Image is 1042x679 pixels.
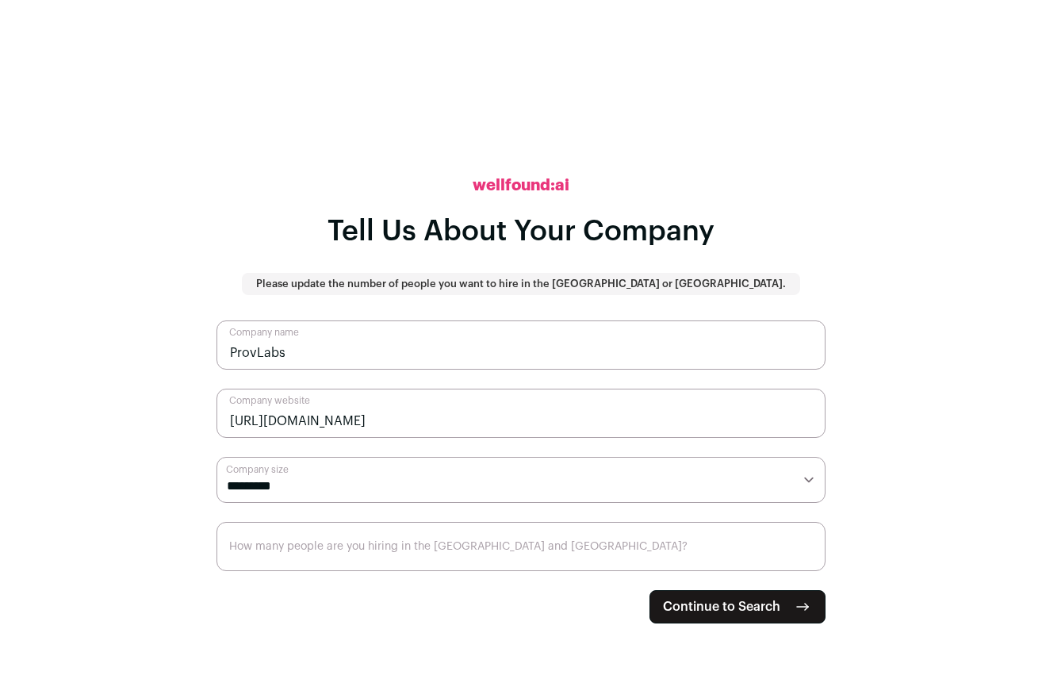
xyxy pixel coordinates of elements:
span: Continue to Search [663,597,780,616]
input: How many people are you hiring in the US and Canada? [216,522,826,571]
p: Please update the number of people you want to hire in the [GEOGRAPHIC_DATA] or [GEOGRAPHIC_DATA]. [256,278,786,290]
h1: Tell Us About Your Company [328,216,714,247]
input: Company website [216,389,826,438]
input: Company name [216,320,826,370]
button: Continue to Search [649,590,826,623]
h2: wellfound:ai [473,175,569,197]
